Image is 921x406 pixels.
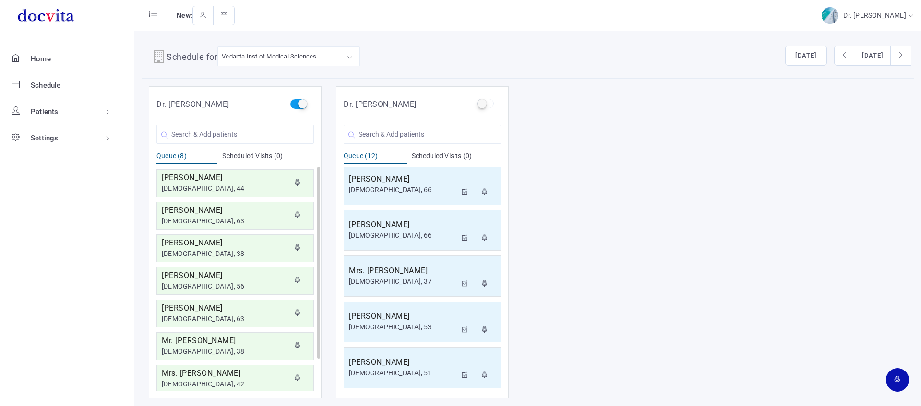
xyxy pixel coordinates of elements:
div: [DEMOGRAPHIC_DATA], 66 [349,231,456,241]
div: Scheduled Visits (0) [222,151,314,164]
h5: [PERSON_NAME] [349,219,456,231]
h5: [PERSON_NAME] [162,302,289,314]
span: Patients [31,107,59,116]
h5: [PERSON_NAME] [162,270,289,281]
h5: [PERSON_NAME] [162,237,289,249]
input: Search & Add patients [156,125,314,144]
h5: Dr. [PERSON_NAME] [344,99,417,110]
div: [DEMOGRAPHIC_DATA], 66 [349,185,456,195]
div: [DEMOGRAPHIC_DATA], 37 [349,277,456,287]
h5: [PERSON_NAME] [349,174,456,185]
h5: [PERSON_NAME] [349,357,456,368]
h5: Mrs. [PERSON_NAME] [349,265,456,277]
h5: [PERSON_NAME] [349,311,456,322]
div: [DEMOGRAPHIC_DATA], 63 [162,216,289,226]
div: Queue (12) [344,151,407,164]
div: [DEMOGRAPHIC_DATA], 44 [162,184,289,194]
h5: Mr. [PERSON_NAME] [162,335,289,347]
button: [DATE] [855,46,891,66]
span: Dr. [PERSON_NAME] [843,12,908,19]
h5: [PERSON_NAME] [162,205,289,216]
div: [DEMOGRAPHIC_DATA], 38 [162,347,289,357]
input: Search & Add patients [344,125,501,144]
div: Vedanta Inst of Medical Sciences [222,51,316,62]
div: [DEMOGRAPHIC_DATA], 51 [349,368,456,378]
span: New: [177,12,192,19]
div: [DEMOGRAPHIC_DATA], 56 [162,281,289,291]
h5: [PERSON_NAME] [162,172,289,184]
div: Scheduled Visits (0) [412,151,502,164]
div: [DEMOGRAPHIC_DATA], 38 [162,249,289,259]
div: [DEMOGRAPHIC_DATA], 53 [349,322,456,332]
div: [DEMOGRAPHIC_DATA], 63 [162,314,289,324]
div: [DEMOGRAPHIC_DATA], 42 [162,379,289,389]
span: Home [31,55,51,63]
span: Settings [31,134,59,142]
button: [DATE] [785,46,827,66]
div: Queue (8) [156,151,217,164]
span: Schedule [31,81,61,90]
h4: Schedule for [167,50,217,66]
h5: Mrs. [PERSON_NAME] [162,368,289,379]
h5: Dr. [PERSON_NAME] [156,99,229,110]
img: img-2.jpg [822,7,838,24]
